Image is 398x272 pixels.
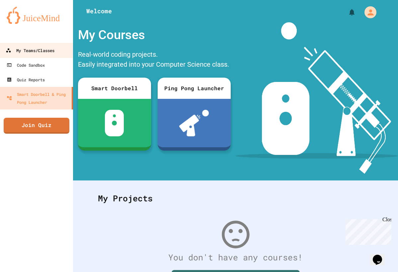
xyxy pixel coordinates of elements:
[158,78,231,99] div: Ping Pong Launcher
[78,78,151,99] div: Smart Doorbell
[7,7,66,24] img: logo-orange.svg
[7,61,45,69] div: Code Sandbox
[179,110,209,136] img: ppl-with-ball.png
[105,110,124,136] img: sdb-white.svg
[75,22,234,48] div: My Courses
[7,76,45,84] div: Quiz Reports
[343,217,391,245] iframe: chat widget
[91,251,380,264] div: You don't have any courses!
[336,7,358,18] div: My Notifications
[3,3,46,42] div: Chat with us now!Close
[91,185,380,211] div: My Projects
[370,245,391,265] iframe: chat widget
[75,48,234,73] div: Real-world coding projects. Easily integrated into your Computer Science class.
[6,46,54,55] div: My Teams/Classes
[4,118,69,134] a: Join Quiz
[358,5,378,20] div: My Account
[7,90,69,106] div: Smart Doorbell & Ping Pong Launcher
